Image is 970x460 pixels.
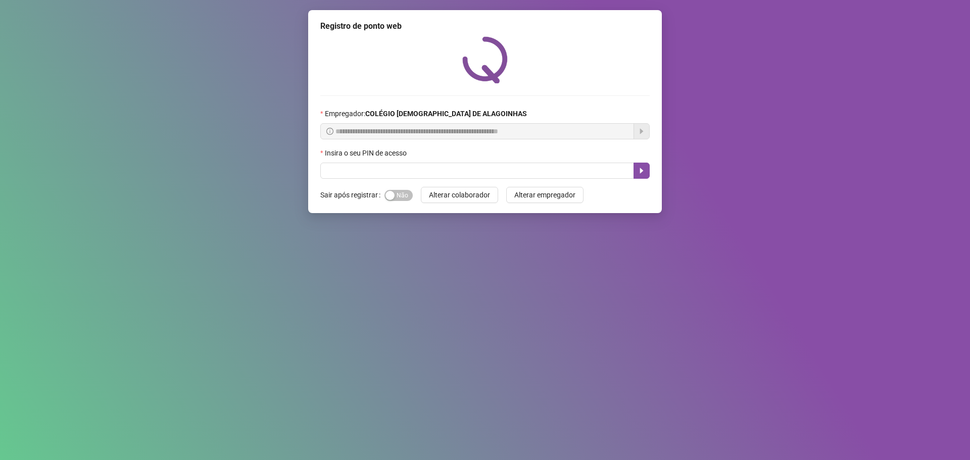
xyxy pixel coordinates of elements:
span: Alterar empregador [514,189,575,200]
div: Registro de ponto web [320,20,650,32]
span: Alterar colaborador [429,189,490,200]
span: Empregador : [325,108,527,119]
span: info-circle [326,128,333,135]
span: caret-right [638,167,646,175]
label: Sair após registrar [320,187,384,203]
button: Alterar colaborador [421,187,498,203]
img: QRPoint [462,36,508,83]
button: Alterar empregador [506,187,584,203]
label: Insira o seu PIN de acesso [320,147,413,159]
strong: COLÉGIO [DEMOGRAPHIC_DATA] DE ALAGOINHAS [365,110,527,118]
